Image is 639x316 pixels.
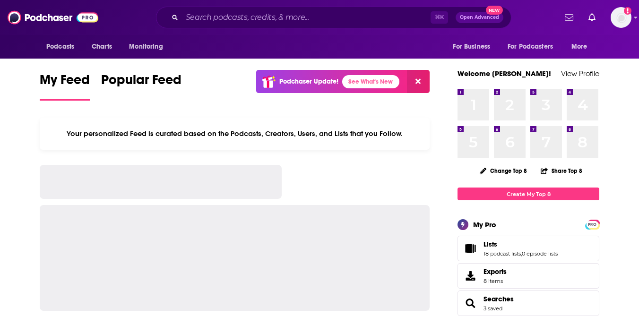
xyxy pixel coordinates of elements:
[122,38,175,56] button: open menu
[484,278,507,284] span: 8 items
[460,15,499,20] span: Open Advanced
[92,40,112,53] span: Charts
[486,6,503,15] span: New
[611,7,631,28] img: User Profile
[461,269,480,282] span: Exports
[458,69,551,78] a: Welcome [PERSON_NAME]!
[129,40,163,53] span: Monitoring
[624,7,631,15] svg: Add a profile image
[540,162,583,180] button: Share Top 8
[561,69,599,78] a: View Profile
[565,38,599,56] button: open menu
[456,12,503,23] button: Open AdvancedNew
[458,290,599,316] span: Searches
[484,240,497,248] span: Lists
[86,38,118,56] a: Charts
[501,38,567,56] button: open menu
[458,188,599,200] a: Create My Top 8
[484,250,521,257] a: 18 podcast lists
[342,75,399,88] a: See What's New
[40,72,90,101] a: My Feed
[461,242,480,255] a: Lists
[8,9,98,26] img: Podchaser - Follow, Share and Rate Podcasts
[484,240,558,248] a: Lists
[484,267,507,276] span: Exports
[279,77,338,85] p: Podchaser Update!
[585,9,599,26] a: Show notifications dropdown
[40,38,86,56] button: open menu
[46,40,74,53] span: Podcasts
[156,7,511,28] div: Search podcasts, credits, & more...
[508,40,553,53] span: For Podcasters
[461,297,480,310] a: Searches
[484,295,514,303] a: Searches
[561,9,577,26] a: Show notifications dropdown
[458,236,599,261] span: Lists
[101,72,181,94] span: Popular Feed
[182,10,431,25] input: Search podcasts, credits, & more...
[446,38,502,56] button: open menu
[458,263,599,289] a: Exports
[521,250,522,257] span: ,
[611,7,631,28] button: Show profile menu
[431,11,448,24] span: ⌘ K
[522,250,558,257] a: 0 episode lists
[474,165,533,177] button: Change Top 8
[40,72,90,94] span: My Feed
[611,7,631,28] span: Logged in as megcassidy
[571,40,587,53] span: More
[587,221,598,228] a: PRO
[40,118,430,150] div: Your personalized Feed is curated based on the Podcasts, Creators, Users, and Lists that you Follow.
[484,305,502,312] a: 3 saved
[473,220,496,229] div: My Pro
[453,40,490,53] span: For Business
[101,72,181,101] a: Popular Feed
